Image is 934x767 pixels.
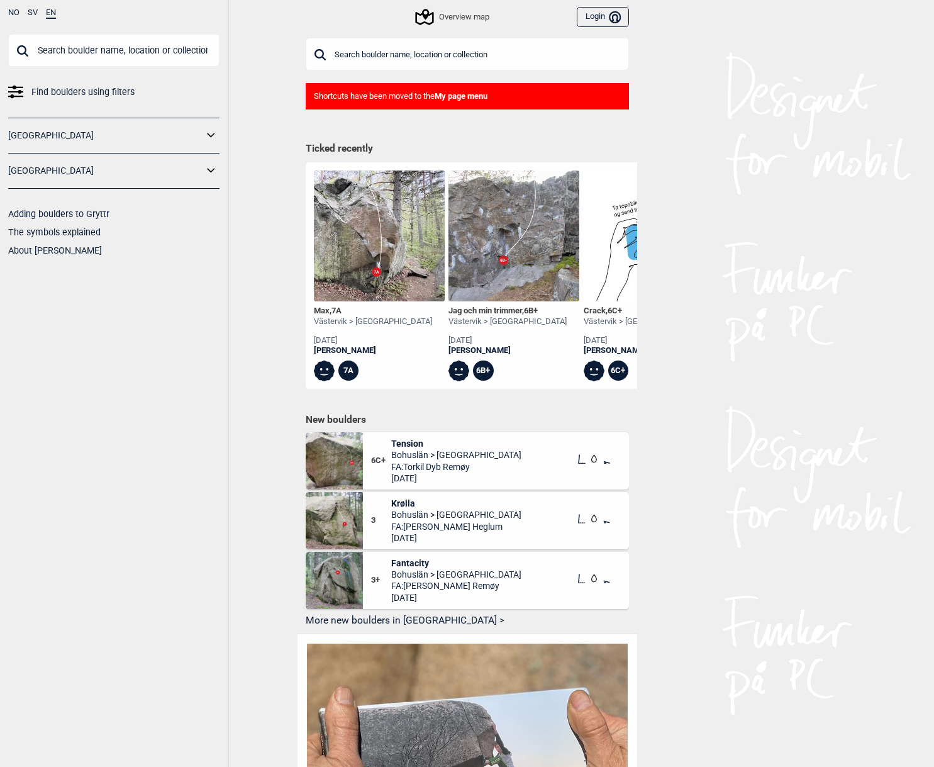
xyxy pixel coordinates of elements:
span: Find boulders using filters [31,83,135,101]
div: Västervik > [GEOGRAPHIC_DATA] [314,316,432,327]
span: 7A [331,306,342,315]
span: Bohuslän > [GEOGRAPHIC_DATA] [391,509,521,520]
div: 7A [338,361,359,381]
img: Krolla [306,492,363,549]
button: NO [8,8,19,18]
div: [DATE] [314,335,432,346]
div: Crack , [584,306,702,316]
div: Västervik > [GEOGRAPHIC_DATA] [448,316,567,327]
button: More new boulders in [GEOGRAPHIC_DATA] > [306,612,629,631]
span: FA: [PERSON_NAME] Heglum [391,521,521,532]
img: Max [314,171,445,301]
div: Jag och min trimmer , [448,306,567,316]
img: Tension [306,432,363,490]
a: [PERSON_NAME] [584,345,702,356]
img: Bilde Mangler [584,171,714,301]
div: [DATE] [584,335,702,346]
span: 6C+ [608,306,622,315]
span: FA: Torkil Dyb Remøy [391,461,521,473]
div: Overview map [417,9,489,25]
a: The symbols explained [8,227,101,237]
a: [GEOGRAPHIC_DATA] [8,162,203,180]
div: Tension6C+TensionBohuslän > [GEOGRAPHIC_DATA]FA:Torkil Dyb Remøy[DATE] [306,432,629,490]
div: Fantacity3+FantacityBohuslän > [GEOGRAPHIC_DATA]FA:[PERSON_NAME] Remøy[DATE] [306,552,629,609]
a: [PERSON_NAME] [314,345,432,356]
div: Krolla3KrøllaBohuslän > [GEOGRAPHIC_DATA]FA:[PERSON_NAME] Heglum[DATE] [306,492,629,549]
div: 6C+ [608,361,629,381]
span: Fantacity [391,557,521,569]
img: Jag och min trimmer 230722 [448,171,579,301]
span: [DATE] [391,532,521,544]
button: SV [28,8,38,18]
span: [DATE] [391,592,521,603]
h1: New boulders [306,413,629,426]
button: EN [46,8,56,19]
span: 3+ [371,575,392,586]
div: 6B+ [473,361,494,381]
input: Search boulder name, location or collection [8,34,220,67]
div: Västervik > [GEOGRAPHIC_DATA] [584,316,702,327]
span: Bohuslän > [GEOGRAPHIC_DATA] [391,449,521,461]
span: Krølla [391,498,521,509]
span: 6C+ [371,456,392,466]
b: My page menu [435,91,487,101]
div: [DATE] [448,335,567,346]
span: Bohuslän > [GEOGRAPHIC_DATA] [391,569,521,580]
a: Adding boulders to Gryttr [8,209,109,219]
a: About [PERSON_NAME] [8,245,102,255]
div: Max , [314,306,432,316]
input: Search boulder name, location or collection [306,38,629,70]
h1: Ticked recently [306,142,629,156]
span: 3 [371,515,392,526]
a: [GEOGRAPHIC_DATA] [8,126,203,145]
span: 6B+ [524,306,538,315]
div: Shortcuts have been moved to the [306,83,629,110]
span: Tension [391,438,521,449]
button: Login [577,7,628,28]
span: FA: [PERSON_NAME] Remøy [391,580,521,591]
span: [DATE] [391,473,521,484]
a: Find boulders using filters [8,83,220,101]
img: Fantacity [306,552,363,609]
a: [PERSON_NAME] [448,345,567,356]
